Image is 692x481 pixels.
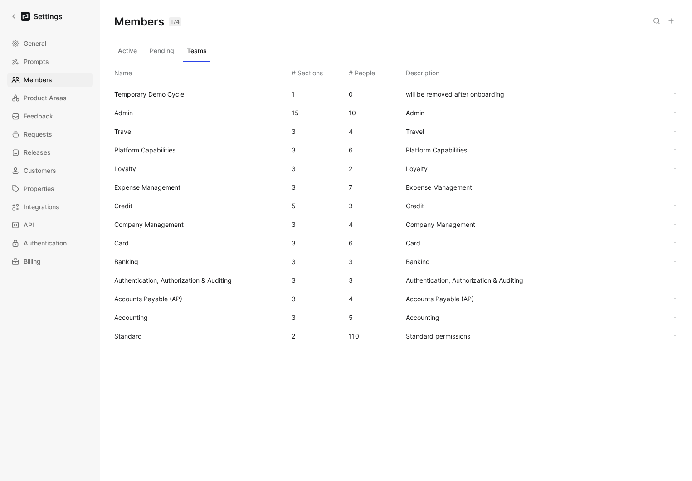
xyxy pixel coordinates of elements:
[349,89,353,100] div: 0
[114,128,132,135] span: Travel
[406,68,439,79] div: Description
[24,38,46,49] span: General
[7,218,93,232] a: API
[7,182,93,196] a: Properties
[406,219,661,230] span: Company Management
[24,220,34,231] span: API
[7,91,93,105] a: Product Areas
[349,182,352,193] div: 7
[114,146,175,154] span: Platform Capabilities
[292,219,296,230] div: 3
[349,312,353,323] div: 5
[107,215,685,234] div: Company Management34Company Management
[292,201,296,211] div: 5
[107,141,685,159] div: Platform Capabilities36Platform Capabilities
[292,275,296,286] div: 3
[406,126,661,137] span: Travel
[114,109,133,117] span: Admin
[406,201,661,211] span: Credit
[107,178,685,196] div: Expense Management37Expense Management
[24,111,53,122] span: Feedback
[292,163,296,174] div: 3
[24,183,54,194] span: Properties
[24,165,56,176] span: Customers
[107,271,685,290] div: Authentication, Authorization & Auditing33Authentication, Authorization & Auditing
[292,89,295,100] div: 1
[7,145,93,160] a: Releases
[292,256,296,267] div: 3
[349,294,353,304] div: 4
[406,312,661,323] span: Accounting
[7,109,93,123] a: Feedback
[107,308,685,327] div: Accounting35Accounting
[7,254,93,269] a: Billing
[349,331,359,342] div: 110
[349,68,375,79] div: # People
[292,126,296,137] div: 3
[24,129,52,140] span: Requests
[349,238,353,249] div: 6
[183,44,210,58] button: Teams
[114,68,132,79] div: Name
[24,238,67,249] span: Authentication
[107,234,685,252] div: Card36Card
[406,256,661,267] span: Banking
[292,145,296,156] div: 3
[107,159,685,178] div: Loyalty32Loyalty
[114,295,182,303] span: Accounts Payable (AP)
[406,163,661,174] span: Loyalty
[292,238,296,249] div: 3
[7,7,66,25] a: Settings
[349,108,356,118] div: 10
[406,108,661,118] span: Admin
[406,238,661,249] span: Card
[114,15,181,29] h1: Members
[7,127,93,142] a: Requests
[406,145,661,156] span: Platform Capabilities
[34,11,63,22] h1: Settings
[24,147,51,158] span: Releases
[349,126,353,137] div: 4
[107,103,685,122] div: Admin1510Admin
[107,252,685,271] div: Banking33Banking
[406,275,661,286] span: Authentication, Authorization & Auditing
[292,331,295,342] div: 2
[7,163,93,178] a: Customers
[292,294,296,304] div: 3
[114,44,141,58] button: Active
[7,236,93,250] a: Authentication
[107,196,685,215] div: Credit53Credit
[292,108,299,118] div: 15
[114,239,129,247] span: Card
[114,258,138,265] span: Banking
[406,331,661,342] span: Standard permissions
[349,256,353,267] div: 3
[24,93,67,103] span: Product Areas
[114,90,184,98] span: Temporary Demo Cycle
[406,294,661,304] span: Accounts Payable (AP)
[349,201,353,211] div: 3
[114,332,142,340] span: Standard
[24,74,52,85] span: Members
[114,183,180,191] span: Expense Management
[107,327,685,345] div: Standard2110Standard permissions
[292,312,296,323] div: 3
[349,219,353,230] div: 4
[292,68,323,79] div: # Sections
[107,85,685,103] div: Temporary Demo Cycle10will be removed after onboarding
[7,36,93,51] a: General
[107,122,685,141] div: Travel34Travel
[406,182,661,193] span: Expense Management
[349,163,352,174] div: 2
[107,290,685,308] div: Accounts Payable (AP)34Accounts Payable (AP)
[114,202,132,210] span: Credit
[24,256,41,267] span: Billing
[7,73,93,87] a: Members
[349,275,353,286] div: 3
[169,17,181,26] div: 174
[292,182,296,193] div: 3
[406,89,661,100] span: will be removed after onboarding
[7,200,93,214] a: Integrations
[24,56,49,67] span: Prompts
[146,44,178,58] button: Pending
